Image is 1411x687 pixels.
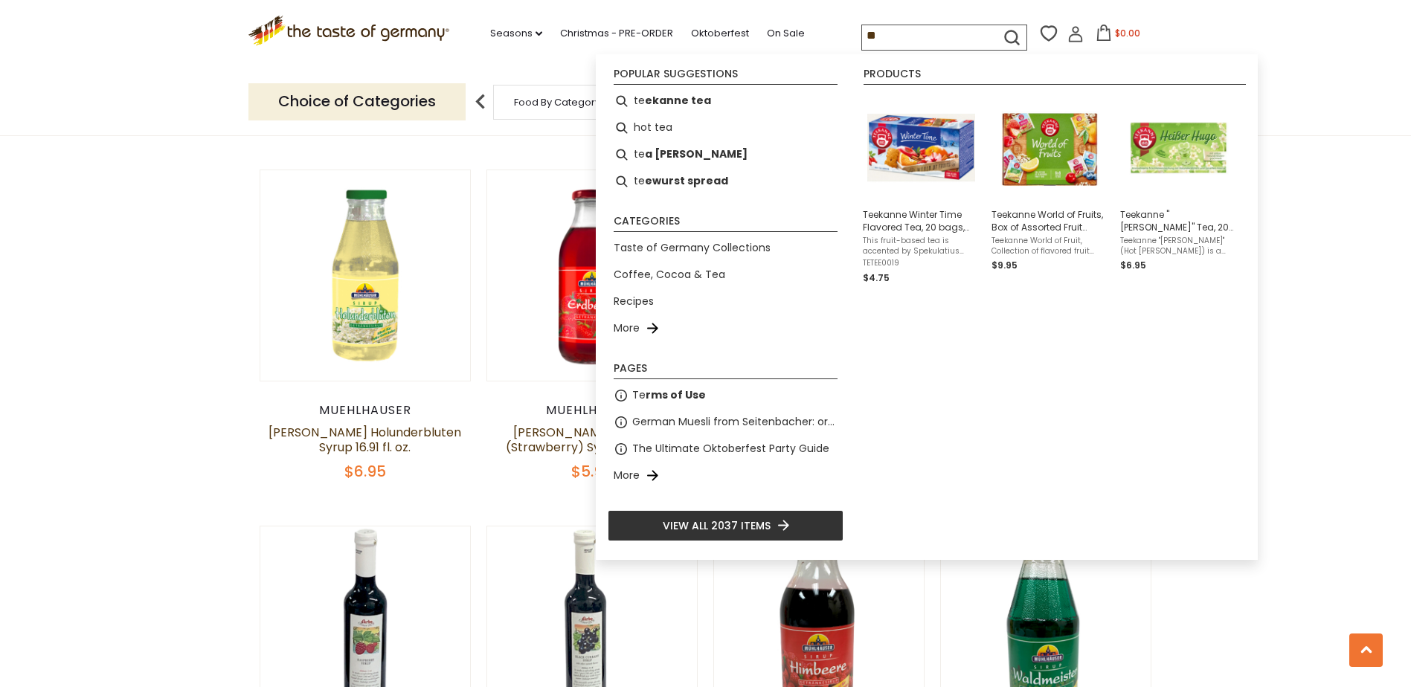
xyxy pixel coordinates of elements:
[691,25,749,42] a: Oktoberfest
[1114,88,1243,291] li: Teekanne "Heisser Hugo" Tea, 20 ct.
[646,387,706,402] b: rms of Use
[490,25,542,42] a: Seasons
[260,403,472,418] div: Muehlhauser
[863,258,980,268] span: TETEE0019
[1120,236,1237,257] span: Teekanne "[PERSON_NAME]" (Hot [PERSON_NAME]) is a delightful, nourishing tea made from is a white...
[863,94,980,286] a: Teekanne Winter Time Flavored Tea, 20 bags, 1.76 ozThis fruit-based tea is accented by Spekulatiu...
[506,424,678,456] a: [PERSON_NAME] Erdbeere (Strawberry) Syrup 16.91 fl. oz.
[608,262,843,288] li: Coffee, Cocoa & Tea
[767,25,805,42] a: On Sale
[1125,94,1232,201] img: Teekanne Heisser Hugo Tea
[614,266,725,283] a: Coffee, Cocoa & Tea
[1120,208,1237,233] span: Teekanne "[PERSON_NAME]" Tea, 20 ct.
[560,25,673,42] a: Christmas - PRE-ORDER
[608,288,843,315] li: Recipes
[608,315,843,342] li: More
[645,146,748,163] b: a [PERSON_NAME]
[996,94,1104,201] img: Teekanne World of Fruits Flavored Tea
[608,436,843,462] li: The Ultimate Oktoberfest Party Guide
[608,141,843,168] li: tea wurst
[645,92,711,109] b: ekanne tea
[466,87,495,117] img: previous arrow
[863,236,980,257] span: This fruit-based tea is accented by Spekulatius spices -the flavor or the winter holidays. A pure...
[645,172,728,190] b: ewurst spread
[857,88,986,291] li: Teekanne Winter Time Flavored Tea, 20 bags, 1.76 oz
[344,461,386,482] span: $6.95
[614,363,838,379] li: Pages
[269,424,461,456] a: [PERSON_NAME] Holunderbluten Syrup 16.91 fl. oz.
[614,293,654,310] a: Recipes
[863,208,980,233] span: Teekanne Winter Time Flavored Tea, 20 bags, 1.76 oz
[614,216,838,232] li: Categories
[571,461,613,482] span: $5.95
[632,387,706,404] span: Te
[1115,27,1140,39] span: $0.00
[632,413,838,430] a: German Muesli from Seitenbacher: organic and natural food at its best.
[248,83,466,120] p: Choice of Categories
[486,403,698,418] div: Muehlhauser
[1120,94,1237,286] a: Teekanne Heisser Hugo TeaTeekanne "[PERSON_NAME]" Tea, 20 ct.Teekanne "[PERSON_NAME]" (Hot [PERSO...
[663,517,771,534] span: View all 2037 items
[608,168,843,195] li: teewurst spread
[514,97,600,108] a: Food By Category
[991,208,1108,233] span: Teekanne World of Fruits, Box of Assorted Fruit Flavored Tea, 30 bags, 68.75 grams
[1120,259,1146,271] span: $6.95
[614,239,771,257] a: Taste of Germany Collections
[608,88,843,115] li: teekanne tea
[608,409,843,436] li: German Muesli from Seitenbacher: organic and natural food at its best.
[596,54,1258,560] div: Instant Search Results
[991,94,1108,286] a: Teekanne World of Fruits Flavored TeaTeekanne World of Fruits, Box of Assorted Fruit Flavored Tea...
[608,510,843,541] li: View all 2037 items
[614,68,838,85] li: Popular suggestions
[487,170,698,381] img: Muehlhauser Erdbeere (Strawberry) Syrup 16.91 fl. oz.
[260,170,471,381] img: Muehlhauser Holunderbluten Syrup 16.91 fl. oz.
[991,259,1018,271] span: $9.95
[863,271,890,284] span: $4.75
[608,462,843,489] li: More
[632,440,829,457] a: The Ultimate Oktoberfest Party Guide
[632,387,706,404] a: Terms of Use
[608,235,843,262] li: Taste of Germany Collections
[1087,25,1150,47] button: $0.00
[864,68,1246,85] li: Products
[608,382,843,409] li: Terms of Use
[986,88,1114,291] li: Teekanne World of Fruits, Box of Assorted Fruit Flavored Tea, 30 bags, 68.75 grams
[991,236,1108,257] span: Teekanne World of Fruit, Collection of flavored fruit teas includes 6 different kinds of infusion...
[608,115,843,141] li: hot tea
